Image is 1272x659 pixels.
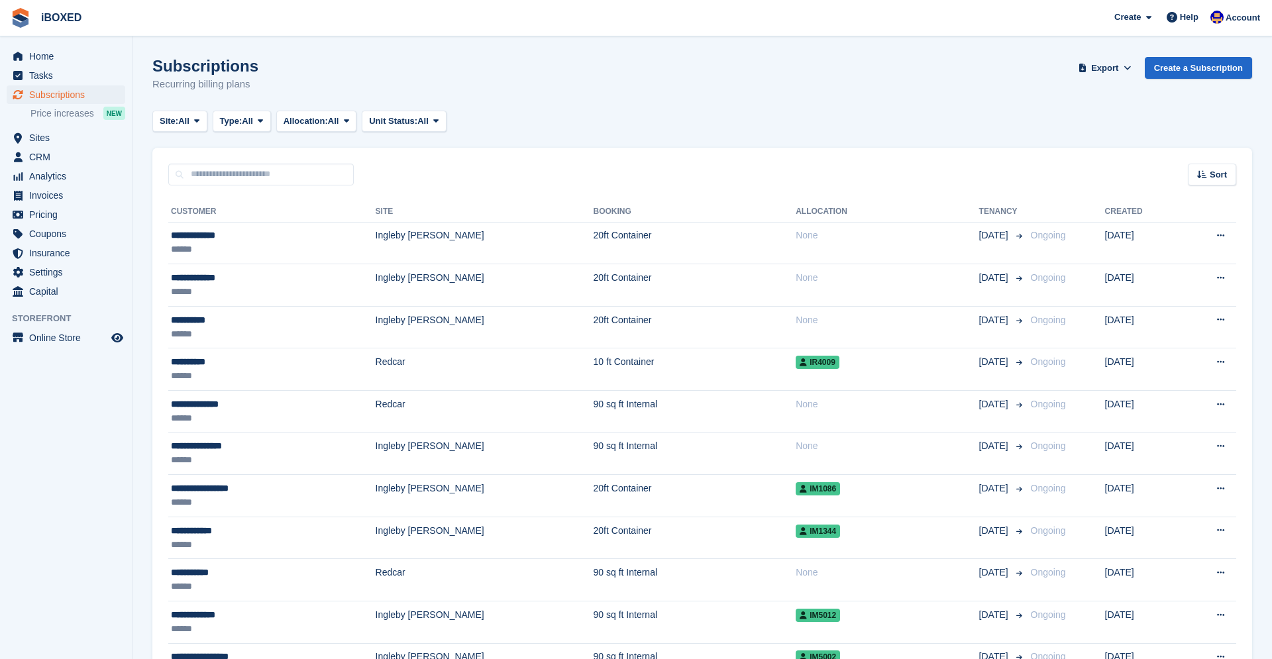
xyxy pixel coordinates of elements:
[979,201,1026,223] th: Tenancy
[376,432,594,475] td: Ingleby [PERSON_NAME]
[7,148,125,166] a: menu
[376,348,594,391] td: Redcar
[594,601,796,644] td: 90 sq ft Internal
[594,264,796,307] td: 20ft Container
[29,263,109,281] span: Settings
[362,111,446,132] button: Unit Status: All
[1031,483,1066,493] span: Ongoing
[29,47,109,66] span: Home
[242,115,253,128] span: All
[594,222,796,264] td: 20ft Container
[1105,264,1181,307] td: [DATE]
[29,225,109,243] span: Coupons
[1210,168,1227,181] span: Sort
[979,228,1011,242] span: [DATE]
[29,85,109,104] span: Subscriptions
[796,313,979,327] div: None
[29,167,109,185] span: Analytics
[376,391,594,433] td: Redcar
[7,282,125,301] a: menu
[594,306,796,348] td: 20ft Container
[796,439,979,453] div: None
[7,244,125,262] a: menu
[7,167,125,185] a: menu
[1105,517,1181,559] td: [DATE]
[7,128,125,147] a: menu
[376,222,594,264] td: Ingleby [PERSON_NAME]
[1105,306,1181,348] td: [DATE]
[29,66,109,85] span: Tasks
[152,57,258,75] h1: Subscriptions
[1114,11,1141,24] span: Create
[152,111,207,132] button: Site: All
[1031,525,1066,536] span: Ongoing
[103,107,125,120] div: NEW
[979,608,1011,622] span: [DATE]
[1031,272,1066,283] span: Ongoing
[1226,11,1260,25] span: Account
[796,397,979,411] div: None
[1031,315,1066,325] span: Ongoing
[1145,57,1252,79] a: Create a Subscription
[979,313,1011,327] span: [DATE]
[1105,222,1181,264] td: [DATE]
[979,439,1011,453] span: [DATE]
[7,186,125,205] a: menu
[7,225,125,243] a: menu
[7,85,125,104] a: menu
[29,186,109,205] span: Invoices
[376,559,594,601] td: Redcar
[594,348,796,391] td: 10 ft Container
[979,482,1011,495] span: [DATE]
[29,128,109,147] span: Sites
[594,432,796,475] td: 90 sq ft Internal
[796,609,840,622] span: IM5012
[1105,348,1181,391] td: [DATE]
[11,8,30,28] img: stora-icon-8386f47178a22dfd0bd8f6a31ec36ba5ce8667c1dd55bd0f319d3a0aa187defe.svg
[376,306,594,348] td: Ingleby [PERSON_NAME]
[36,7,87,28] a: iBOXED
[152,77,258,92] p: Recurring billing plans
[417,115,429,128] span: All
[1105,475,1181,517] td: [DATE]
[594,475,796,517] td: 20ft Container
[979,524,1011,538] span: [DATE]
[979,397,1011,411] span: [DATE]
[29,205,109,224] span: Pricing
[1031,609,1066,620] span: Ongoing
[7,329,125,347] a: menu
[30,107,94,120] span: Price increases
[1105,432,1181,475] td: [DATE]
[594,201,796,223] th: Booking
[796,566,979,580] div: None
[1180,11,1198,24] span: Help
[1105,559,1181,601] td: [DATE]
[1091,62,1118,75] span: Export
[1031,440,1066,451] span: Ongoing
[1076,57,1134,79] button: Export
[1105,201,1181,223] th: Created
[7,263,125,281] a: menu
[979,355,1011,369] span: [DATE]
[12,312,132,325] span: Storefront
[796,525,840,538] span: IM1344
[1031,356,1066,367] span: Ongoing
[220,115,242,128] span: Type:
[979,566,1011,580] span: [DATE]
[796,228,979,242] div: None
[29,329,109,347] span: Online Store
[328,115,339,128] span: All
[376,475,594,517] td: Ingleby [PERSON_NAME]
[1105,391,1181,433] td: [DATE]
[1105,601,1181,644] td: [DATE]
[1031,567,1066,578] span: Ongoing
[796,201,979,223] th: Allocation
[7,66,125,85] a: menu
[594,559,796,601] td: 90 sq ft Internal
[168,201,376,223] th: Customer
[594,517,796,559] td: 20ft Container
[276,111,357,132] button: Allocation: All
[29,148,109,166] span: CRM
[160,115,178,128] span: Site:
[29,244,109,262] span: Insurance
